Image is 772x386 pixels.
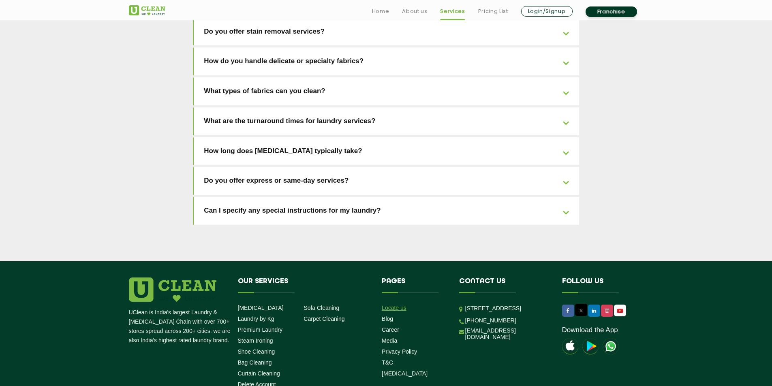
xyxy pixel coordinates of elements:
[465,327,550,340] a: [EMAIL_ADDRESS][DOMAIN_NAME]
[194,77,579,105] a: What types of fabrics can you clean?
[582,338,599,354] img: playstoreicon.png
[382,359,393,366] a: T&C
[194,47,579,75] a: How do you handle delicate or specialty fabrics?
[382,326,399,333] a: Career
[586,6,637,17] a: Franchise
[382,370,428,377] a: [MEDICAL_DATA]
[382,316,393,322] a: Blog
[194,167,579,195] a: Do you offer express or same-day services?
[129,308,232,345] p: UClean is India's largest Laundry & [MEDICAL_DATA] Chain with over 700+ stores spread across 200+...
[440,6,465,16] a: Services
[562,277,633,293] h4: Follow us
[238,316,274,322] a: Laundry by Kg
[465,317,516,324] a: [PHONE_NUMBER]
[304,305,339,311] a: Sofa Cleaning
[238,277,370,293] h4: Our Services
[238,370,280,377] a: Curtain Cleaning
[402,6,427,16] a: About us
[304,316,344,322] a: Carpet Cleaning
[382,277,447,293] h4: Pages
[603,338,619,354] img: UClean Laundry and Dry Cleaning
[238,337,273,344] a: Steam Ironing
[238,359,272,366] a: Bag Cleaning
[382,305,406,311] a: Locate us
[382,337,397,344] a: Media
[194,18,579,46] a: Do you offer stain removal services?
[459,277,550,293] h4: Contact us
[615,307,625,315] img: UClean Laundry and Dry Cleaning
[194,107,579,135] a: What are the turnaround times for laundry services?
[238,305,284,311] a: [MEDICAL_DATA]
[238,348,275,355] a: Shoe Cleaning
[465,304,550,313] p: [STREET_ADDRESS]
[521,6,573,17] a: Login/Signup
[562,338,578,354] img: apple-icon.png
[382,348,417,355] a: Privacy Policy
[129,277,216,302] img: logo.png
[372,6,389,16] a: Home
[238,326,283,333] a: Premium Laundry
[194,197,579,225] a: Can I specify any special instructions for my laundry?
[194,137,579,165] a: How long does [MEDICAL_DATA] typically take?
[562,326,618,334] a: Download the App
[129,5,165,15] img: UClean Laundry and Dry Cleaning
[478,6,508,16] a: Pricing List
